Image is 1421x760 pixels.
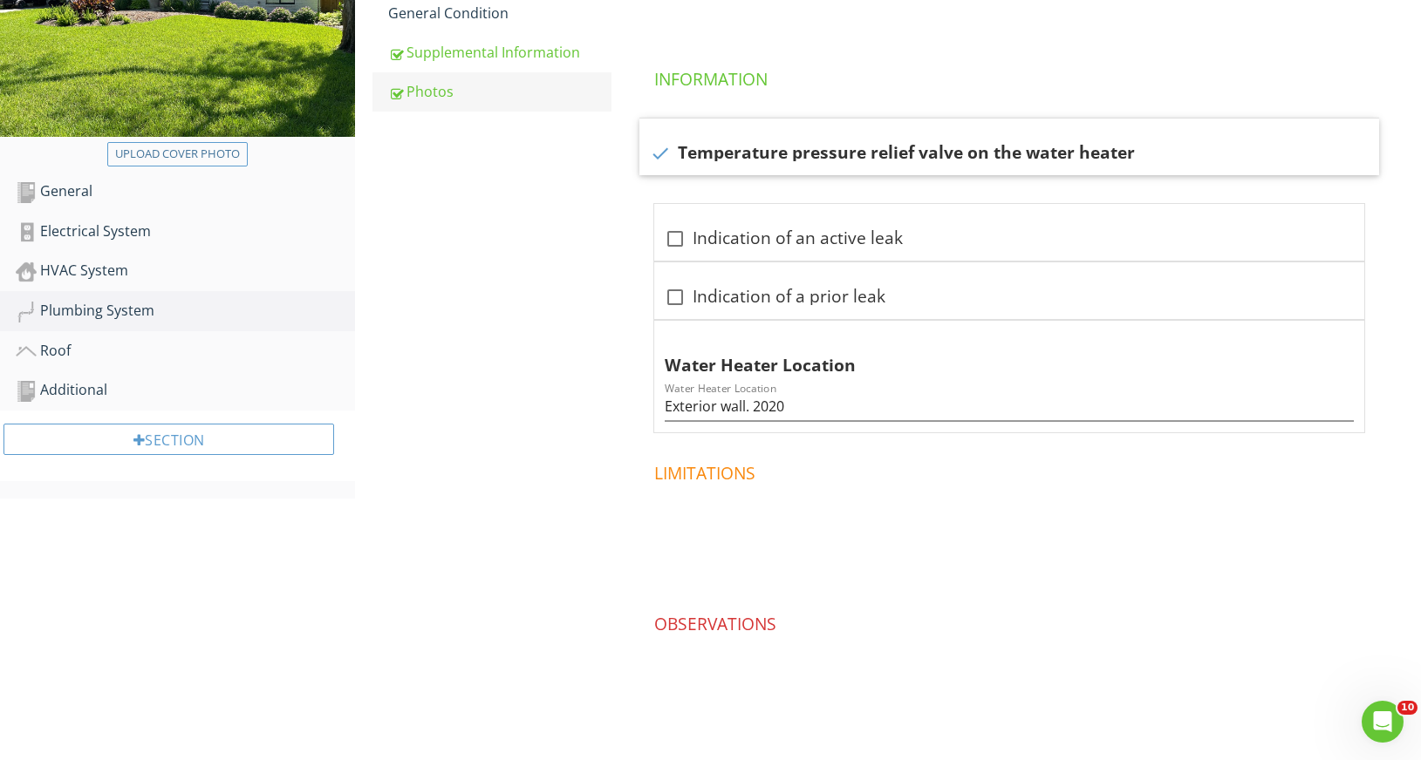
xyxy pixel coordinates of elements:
div: Upload cover photo [115,146,240,163]
div: Section [3,424,334,455]
span: 10 [1397,701,1418,715]
h4: Information [654,61,1371,91]
h4: Observations [654,606,1371,635]
div: Plumbing System [16,300,355,322]
button: Upload cover photo [107,142,248,166]
div: Roof [16,340,355,363]
div: Photos [388,81,611,102]
h4: Limitations [654,455,1371,485]
div: General Condition [388,3,611,24]
div: Electrical System [16,221,355,243]
div: General [16,180,355,203]
div: Additional [16,379,355,402]
div: Water Heater Location [665,328,1320,378]
div: HVAC System [16,260,355,282]
input: Water Heater Location [665,392,1354,421]
iframe: Intercom live chat [1362,701,1404,743]
div: Supplemental Information [388,42,611,63]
